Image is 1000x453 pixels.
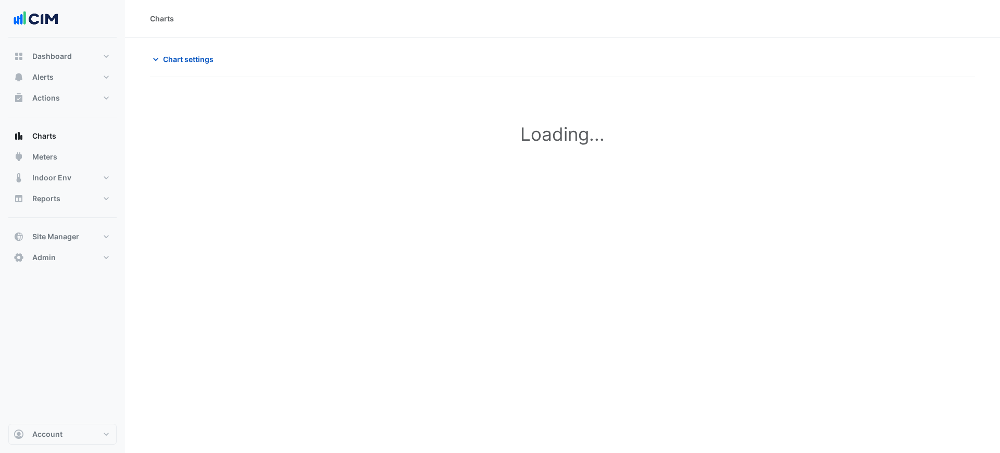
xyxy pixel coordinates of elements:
span: Account [32,429,63,439]
button: Actions [8,88,117,108]
span: Chart settings [163,54,214,65]
span: Actions [32,93,60,103]
button: Alerts [8,67,117,88]
span: Dashboard [32,51,72,62]
button: Site Manager [8,226,117,247]
button: Admin [8,247,117,268]
span: Meters [32,152,57,162]
button: Charts [8,126,117,146]
button: Reports [8,188,117,209]
span: Admin [32,252,56,263]
img: Company Logo [12,8,59,29]
app-icon: Charts [14,131,24,141]
button: Meters [8,146,117,167]
h1: Loading... [173,123,952,145]
button: Dashboard [8,46,117,67]
button: Chart settings [150,50,220,68]
app-icon: Reports [14,193,24,204]
button: Indoor Env [8,167,117,188]
span: Indoor Env [32,173,71,183]
app-icon: Site Manager [14,231,24,242]
button: Account [8,424,117,445]
app-icon: Indoor Env [14,173,24,183]
span: Charts [32,131,56,141]
app-icon: Alerts [14,72,24,82]
div: Charts [150,13,174,24]
span: Site Manager [32,231,79,242]
app-icon: Actions [14,93,24,103]
span: Reports [32,193,60,204]
app-icon: Dashboard [14,51,24,62]
span: Alerts [32,72,54,82]
app-icon: Admin [14,252,24,263]
app-icon: Meters [14,152,24,162]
